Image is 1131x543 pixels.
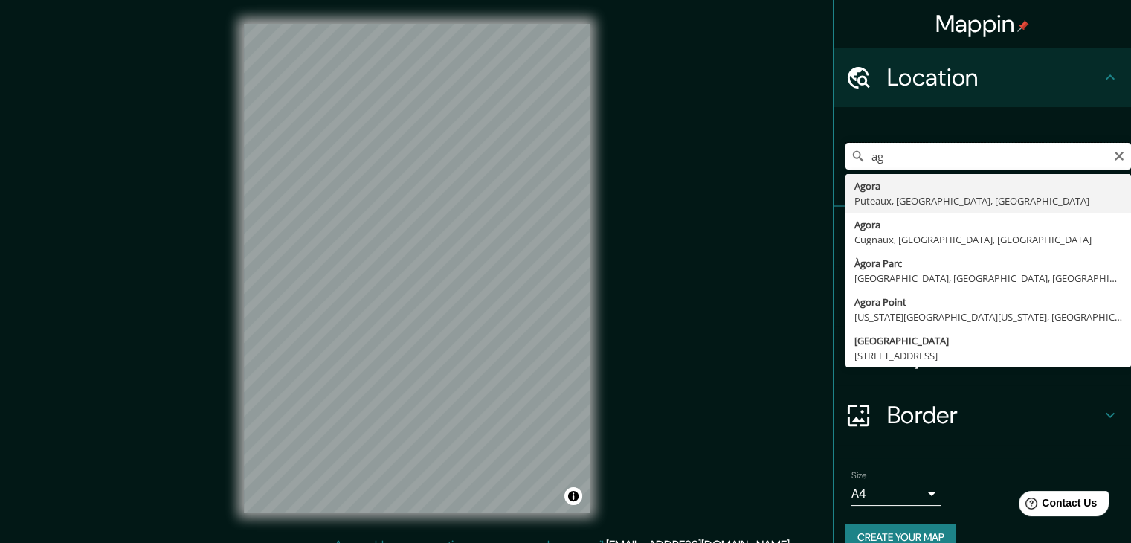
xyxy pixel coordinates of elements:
div: Àgora Parc [854,256,1122,271]
div: Pins [834,207,1131,266]
button: Clear [1113,148,1125,162]
div: Location [834,48,1131,107]
div: Agora [854,179,1122,193]
div: [GEOGRAPHIC_DATA], [GEOGRAPHIC_DATA], [GEOGRAPHIC_DATA] [854,271,1122,286]
div: Puteaux, [GEOGRAPHIC_DATA], [GEOGRAPHIC_DATA] [854,193,1122,208]
div: Cugnaux, [GEOGRAPHIC_DATA], [GEOGRAPHIC_DATA] [854,232,1122,247]
div: Layout [834,326,1131,385]
iframe: Help widget launcher [999,485,1115,527]
div: Agora Point [854,295,1122,309]
div: Agora [854,217,1122,232]
h4: Mappin [935,9,1030,39]
div: Style [834,266,1131,326]
label: Size [851,469,867,482]
div: [GEOGRAPHIC_DATA] [854,333,1122,348]
img: pin-icon.png [1017,20,1029,32]
div: Border [834,385,1131,445]
button: Toggle attribution [564,487,582,505]
h4: Layout [887,341,1101,370]
h4: Border [887,400,1101,430]
div: [US_STATE][GEOGRAPHIC_DATA][US_STATE], [GEOGRAPHIC_DATA] [854,309,1122,324]
input: Pick your city or area [845,143,1131,170]
h4: Location [887,62,1101,92]
div: [STREET_ADDRESS] [854,348,1122,363]
canvas: Map [244,24,590,513]
div: A4 [851,482,941,506]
